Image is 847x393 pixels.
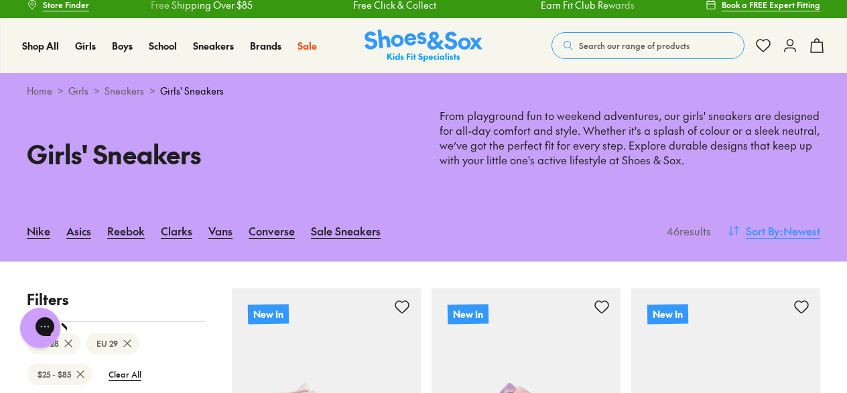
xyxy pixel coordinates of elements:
a: Girls [68,84,88,98]
a: Clarks [161,216,192,245]
p: 46 results [661,223,711,239]
a: Converse [249,216,295,245]
a: Home [27,84,52,98]
a: Vans [208,216,233,245]
a: Reebok [107,216,145,245]
a: School [149,39,177,53]
btn: $25 - $85 [27,363,92,385]
span: Girls [75,39,96,52]
a: Asics [66,216,91,245]
btn: Clear All [98,362,152,386]
a: Boys [112,39,133,53]
span: School [149,39,177,52]
a: Shop All [22,39,59,53]
img: SNS_Logo_Responsive.svg [365,30,482,62]
a: Sneakers [105,84,144,98]
span: Sneakers [193,39,234,52]
iframe: Gorgias live chat messenger [13,303,67,353]
p: New In [647,304,688,324]
span: Girls' Sneakers [160,84,224,98]
span: Sale [298,39,317,52]
a: Sneakers [193,39,234,53]
p: New In [248,304,289,324]
div: > > > [27,84,820,98]
span: Boys [112,39,133,52]
a: Girls [75,39,96,53]
btn: EU 29 [86,333,139,354]
button: Sort By:Newest [727,216,820,245]
h1: Girls' Sneakers [27,135,407,173]
a: Brands [250,39,281,53]
p: From playground fun to weekend adventures, our girls' sneakers are designed for all-day comfort a... [440,109,820,168]
a: Sale [298,39,317,53]
p: Filters [27,288,205,311]
p: New In [448,304,489,324]
a: Shoes & Sox [365,30,482,62]
span: Brands [250,39,281,52]
span: Search our range of products [579,40,690,52]
span: Shop All [22,39,59,52]
a: Nike [27,216,50,245]
span: Sort By [746,223,780,239]
span: : Newest [780,223,820,239]
button: Search our range of products [551,32,744,59]
a: Sale Sneakers [311,216,381,245]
